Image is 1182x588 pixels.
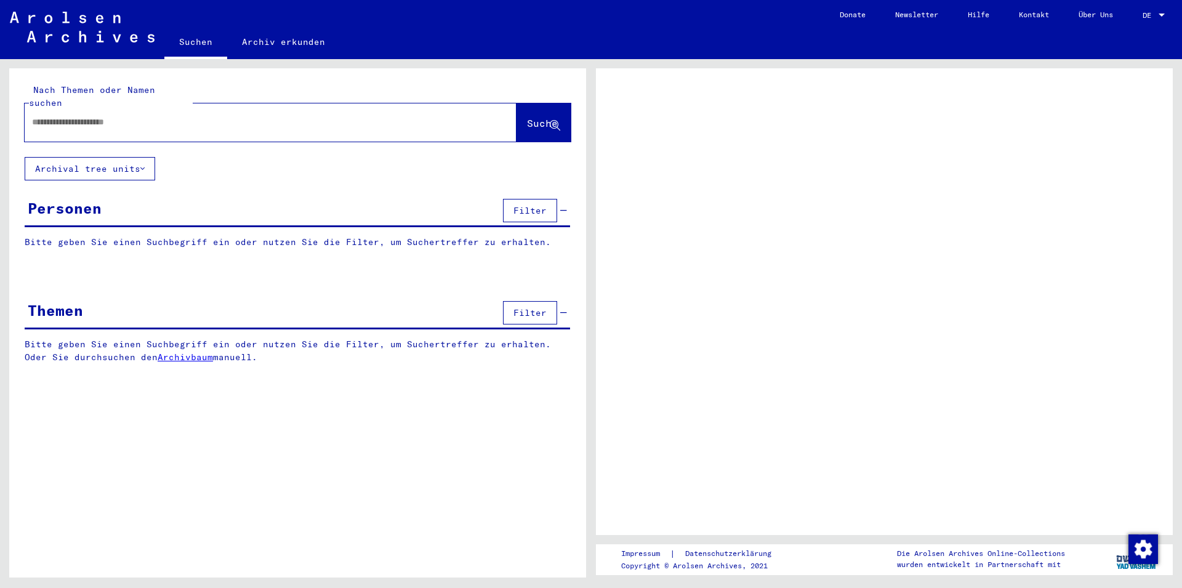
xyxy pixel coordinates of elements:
[1128,534,1158,564] img: Zustimmung ändern
[25,157,155,180] button: Archival tree units
[164,27,227,59] a: Suchen
[527,117,558,129] span: Suche
[28,197,102,219] div: Personen
[517,103,571,142] button: Suche
[621,547,670,560] a: Impressum
[675,547,786,560] a: Datenschutzerklärung
[897,548,1065,559] p: Die Arolsen Archives Online-Collections
[227,27,340,57] a: Archiv erkunden
[1128,534,1157,563] div: Zustimmung ändern
[158,352,213,363] a: Archivbaum
[10,12,155,42] img: Arolsen_neg.svg
[621,547,786,560] div: |
[897,559,1065,570] p: wurden entwickelt in Partnerschaft mit
[513,205,547,216] span: Filter
[29,84,155,108] mat-label: Nach Themen oder Namen suchen
[1114,544,1160,574] img: yv_logo.png
[28,299,83,321] div: Themen
[25,236,570,249] p: Bitte geben Sie einen Suchbegriff ein oder nutzen Sie die Filter, um Suchertreffer zu erhalten.
[503,301,557,324] button: Filter
[513,307,547,318] span: Filter
[25,338,571,364] p: Bitte geben Sie einen Suchbegriff ein oder nutzen Sie die Filter, um Suchertreffer zu erhalten. O...
[1143,11,1156,20] span: DE
[621,560,786,571] p: Copyright © Arolsen Archives, 2021
[503,199,557,222] button: Filter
